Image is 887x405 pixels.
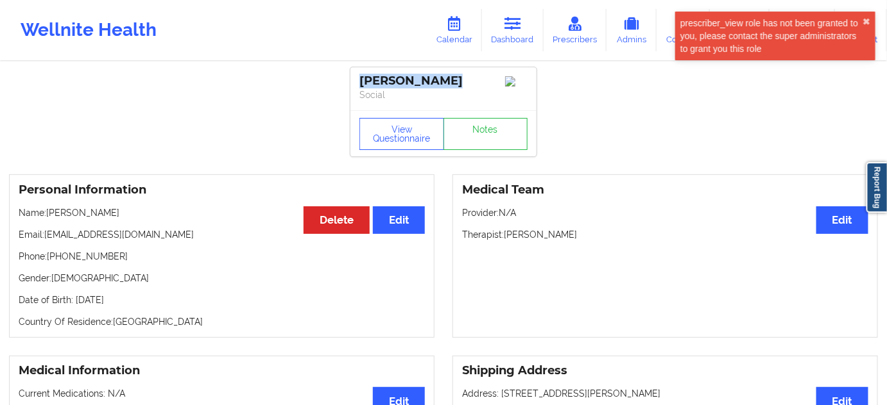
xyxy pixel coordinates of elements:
[482,9,544,51] a: Dashboard
[304,206,370,234] button: Delete
[462,183,868,197] h3: Medical Team
[657,9,710,51] a: Coaches
[680,17,863,55] div: prescriber_view role has not been granted to you, please contact the super administrators to gran...
[462,387,868,400] p: Address: [STREET_ADDRESS][PERSON_NAME]
[427,9,482,51] a: Calendar
[19,272,425,285] p: Gender: [DEMOGRAPHIC_DATA]
[863,17,870,27] button: close
[866,162,887,213] a: Report Bug
[359,118,444,150] button: View Questionnaire
[19,293,425,306] p: Date of Birth: [DATE]
[607,9,657,51] a: Admins
[443,118,528,150] a: Notes
[19,315,425,328] p: Country Of Residence: [GEOGRAPHIC_DATA]
[19,228,425,241] p: Email: [EMAIL_ADDRESS][DOMAIN_NAME]
[462,363,868,378] h3: Shipping Address
[544,9,607,51] a: Prescribers
[505,76,528,87] img: Image%2Fplaceholer-image.png
[19,206,425,219] p: Name: [PERSON_NAME]
[19,183,425,197] h3: Personal Information
[19,387,425,400] p: Current Medications: N/A
[359,88,528,101] p: Social
[19,250,425,263] p: Phone: [PHONE_NUMBER]
[359,74,528,88] div: [PERSON_NAME]
[462,228,868,241] p: Therapist: [PERSON_NAME]
[816,206,868,234] button: Edit
[19,363,425,378] h3: Medical Information
[462,206,868,219] p: Provider: N/A
[373,206,425,234] button: Edit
